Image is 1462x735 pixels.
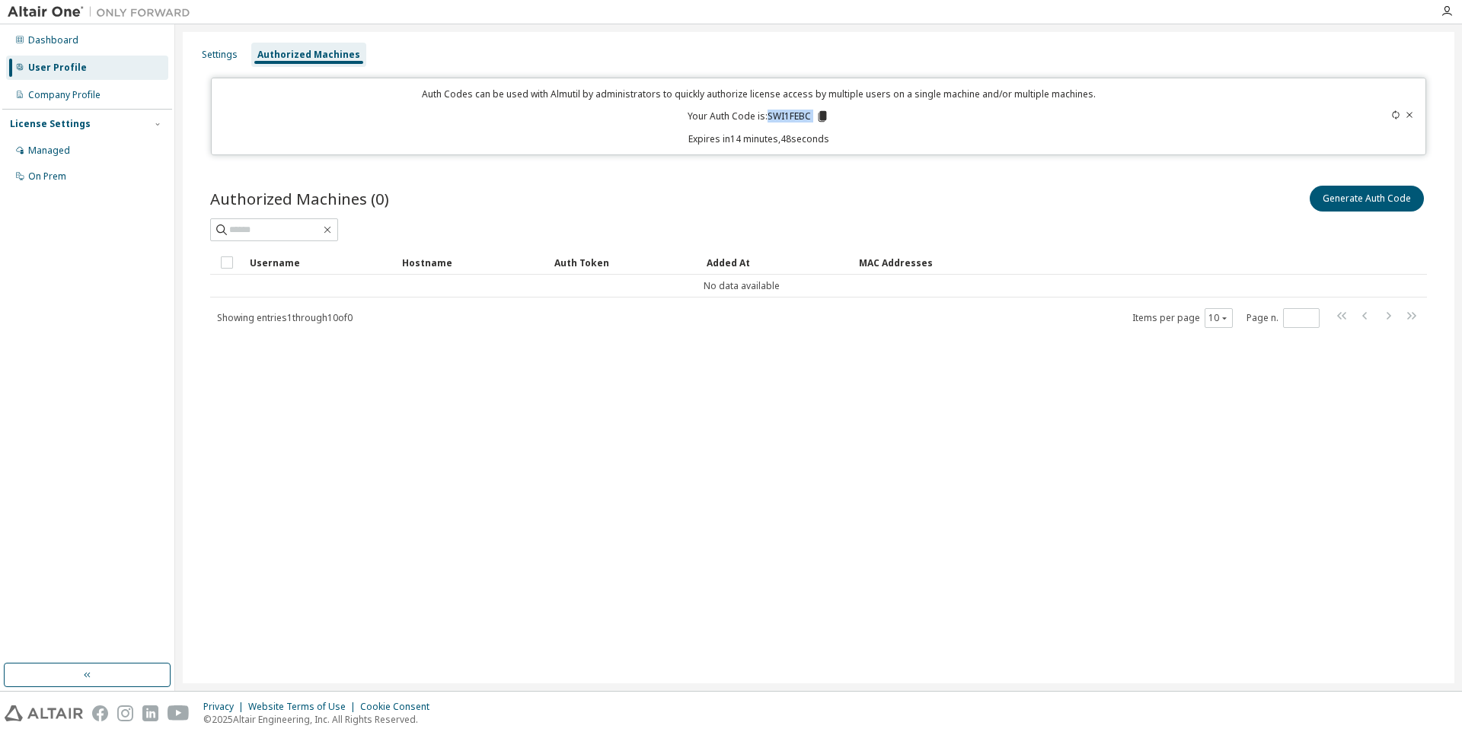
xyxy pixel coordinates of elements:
[688,110,829,123] p: Your Auth Code is: SWI1FEBC
[202,49,238,61] div: Settings
[1310,186,1424,212] button: Generate Auth Code
[168,705,190,721] img: youtube.svg
[257,49,360,61] div: Authorized Machines
[221,132,1298,145] p: Expires in 14 minutes, 48 seconds
[1132,308,1233,328] span: Items per page
[10,118,91,130] div: License Settings
[203,701,248,713] div: Privacy
[1208,312,1229,324] button: 10
[1247,308,1320,328] span: Page n.
[28,170,66,183] div: On Prem
[554,250,694,275] div: Auth Token
[402,250,542,275] div: Hostname
[221,87,1298,100] p: Auth Codes can be used with Almutil by administrators to quickly authorize license access by mult...
[217,311,353,324] span: Showing entries 1 through 10 of 0
[859,250,1267,275] div: MAC Addresses
[250,250,390,275] div: Username
[92,705,108,721] img: facebook.svg
[28,145,70,157] div: Managed
[248,701,360,713] div: Website Terms of Use
[707,250,847,275] div: Added At
[5,705,83,721] img: altair_logo.svg
[210,188,389,209] span: Authorized Machines (0)
[360,701,439,713] div: Cookie Consent
[28,34,78,46] div: Dashboard
[210,275,1273,297] td: No data available
[28,89,101,101] div: Company Profile
[203,713,439,726] p: © 2025 Altair Engineering, Inc. All Rights Reserved.
[28,62,87,74] div: User Profile
[142,705,158,721] img: linkedin.svg
[117,705,133,721] img: instagram.svg
[8,5,198,20] img: Altair One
